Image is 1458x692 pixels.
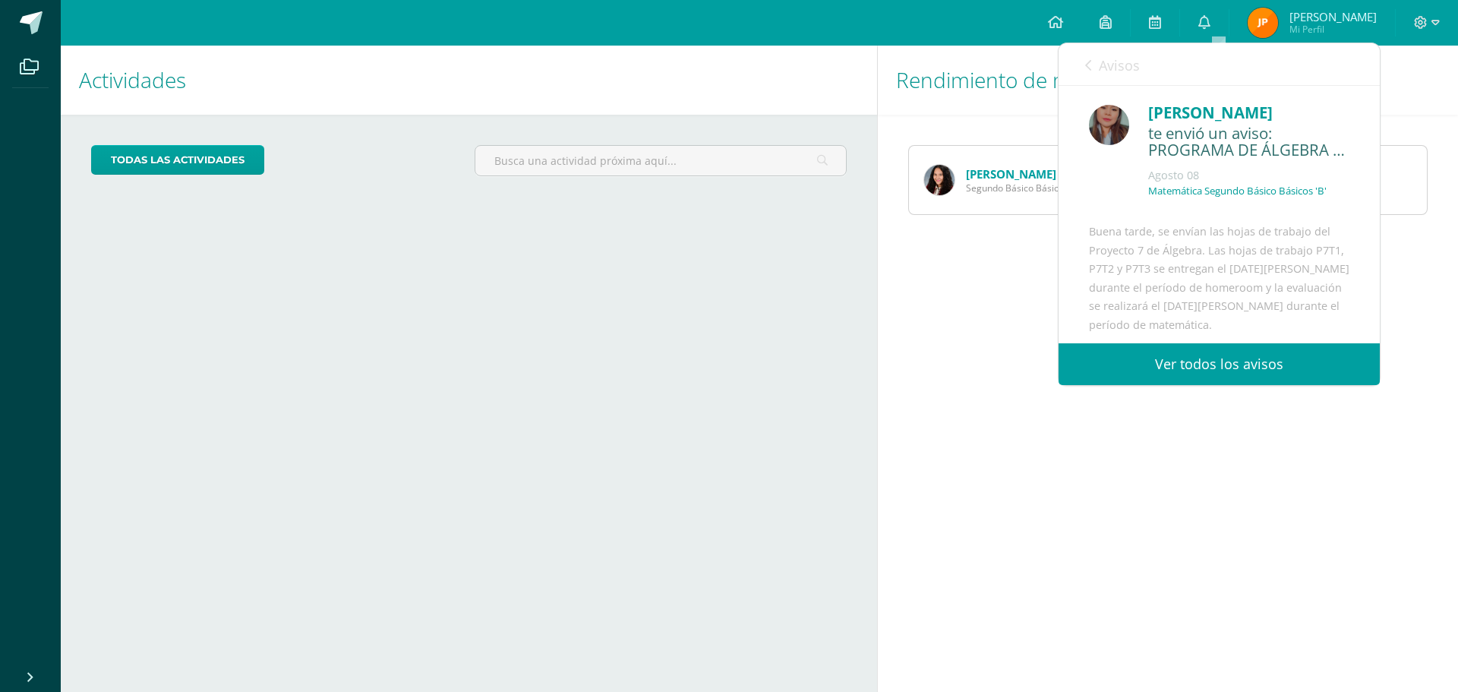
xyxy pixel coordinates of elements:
[966,166,1056,182] a: [PERSON_NAME]
[1289,9,1377,24] span: [PERSON_NAME]
[1256,55,1353,72] span: avisos sin leer
[475,146,845,175] input: Busca una actividad próxima aquí...
[1148,125,1349,160] div: te envió un aviso: PROGRAMA DE ÁLGEBRA - PROYECTO 7
[1089,223,1349,646] div: Buena tarde, se envían las hojas de trabajo del Proyecto 7 de Álgebra. Las hojas de trabajo P7T1,...
[1289,23,1377,36] span: Mi Perfil
[1248,8,1278,38] img: 4b4f9fbf2b20637809bf9d5d3f782486.png
[1148,185,1327,197] p: Matemática Segundo Básico Básicos 'B'
[1059,343,1380,385] a: Ver todos los avisos
[1099,56,1140,74] span: Avisos
[1148,101,1349,125] div: [PERSON_NAME]
[79,46,859,115] h1: Actividades
[966,182,1068,194] span: Segundo Básico Básicos
[91,145,264,175] a: todas las Actividades
[924,165,955,195] img: 7ceb7b95304fab8f3fb8e90a8590db37.png
[1089,105,1129,145] img: 56a73a1a4f15c79f6dbfa4a08ea075c8.png
[896,46,1440,115] h1: Rendimiento de mis hijos
[1148,168,1349,183] div: Agosto 08
[1256,55,1277,72] span: 146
